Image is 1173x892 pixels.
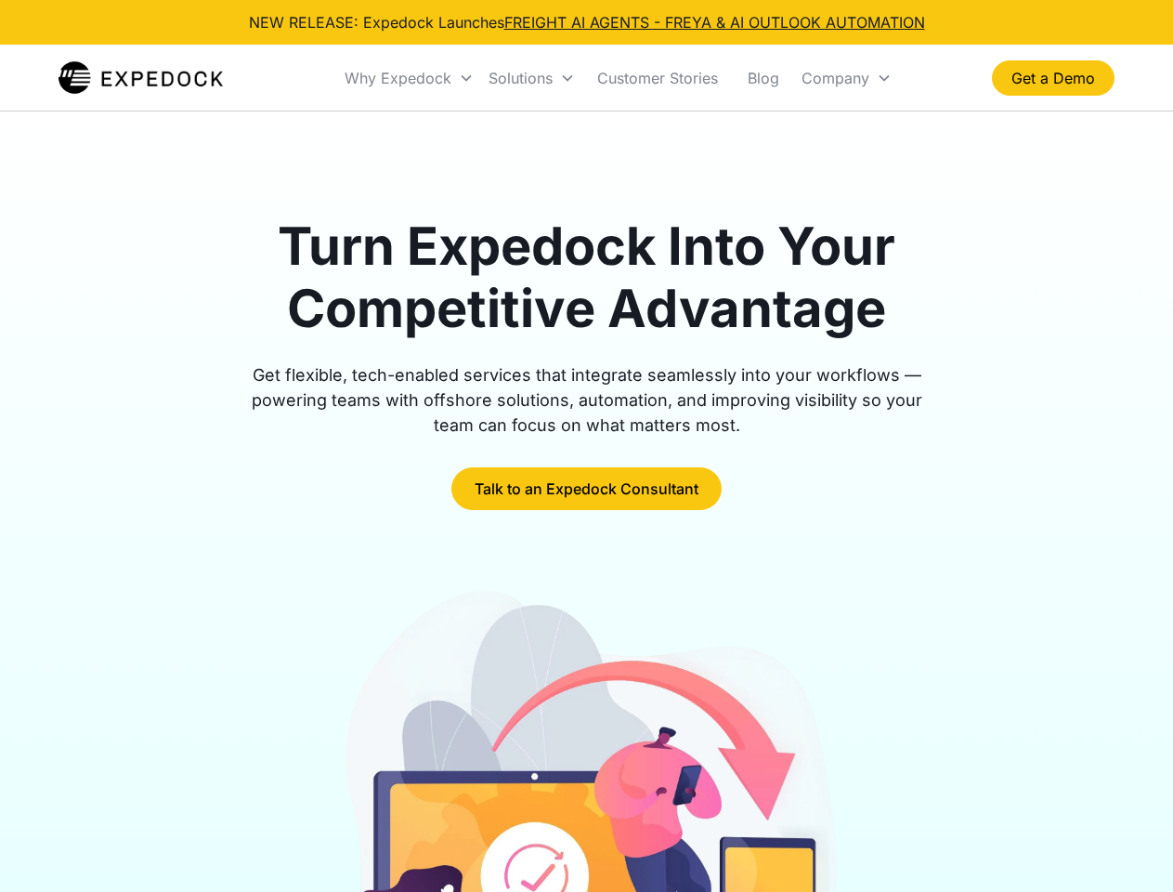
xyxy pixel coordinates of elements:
[249,11,925,33] div: NEW RELEASE: Expedock Launches
[481,46,582,110] div: Solutions
[451,467,722,510] a: Talk to an Expedock Consultant
[582,46,733,110] a: Customer Stories
[59,59,223,97] a: home
[345,69,451,87] div: Why Expedock
[794,46,899,110] div: Company
[230,362,944,438] div: Get flexible, tech-enabled services that integrate seamlessly into your workflows — powering team...
[337,46,481,110] div: Why Expedock
[489,69,553,87] div: Solutions
[1080,803,1173,892] iframe: Chat Widget
[230,216,944,340] h1: Turn Expedock Into Your Competitive Advantage
[59,59,223,97] img: Expedock Logo
[802,69,869,87] div: Company
[504,13,925,32] a: FREIGHT AI AGENTS - FREYA & AI OUTLOOK AUTOMATION
[992,60,1114,96] a: Get a Demo
[733,46,794,110] a: Blog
